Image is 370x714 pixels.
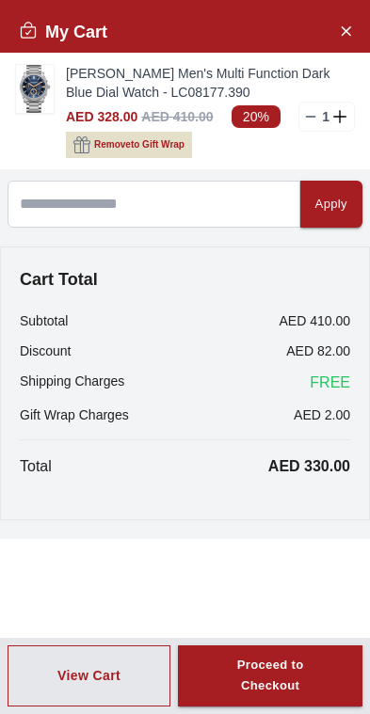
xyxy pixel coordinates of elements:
span: AED 328.00 [66,109,137,124]
button: Removeto Gift Wrap [66,132,192,158]
span: Remove to Gift Wrap [94,135,185,154]
button: View Cart [8,645,170,707]
div: Proceed to Checkout [212,655,329,698]
p: Shipping Charges [20,372,124,394]
p: Gift Wrap Charges [20,405,129,424]
span: AED 410.00 [141,109,213,124]
button: Close Account [330,15,361,45]
p: AED 2.00 [294,405,350,424]
button: Apply [300,181,362,228]
img: ... [16,65,54,113]
span: FREE [310,372,350,394]
p: Discount [20,341,71,360]
span: 20% [232,105,281,128]
div: Apply [315,194,347,215]
a: [PERSON_NAME] Men's Multi Function Dark Blue Dial Watch - LC08177.390 [66,64,355,102]
button: Proceed to Checkout [178,645,362,707]
h2: My Cart [19,19,107,45]
div: View Cart [57,666,121,685]
p: Subtotal [20,311,68,330]
h4: Cart Total [20,266,350,293]
p: 1 [318,107,333,126]
p: AED 330.00 [268,455,350,478]
p: Total [20,455,52,478]
p: AED 82.00 [286,341,350,360]
p: AED 410.00 [280,311,351,330]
